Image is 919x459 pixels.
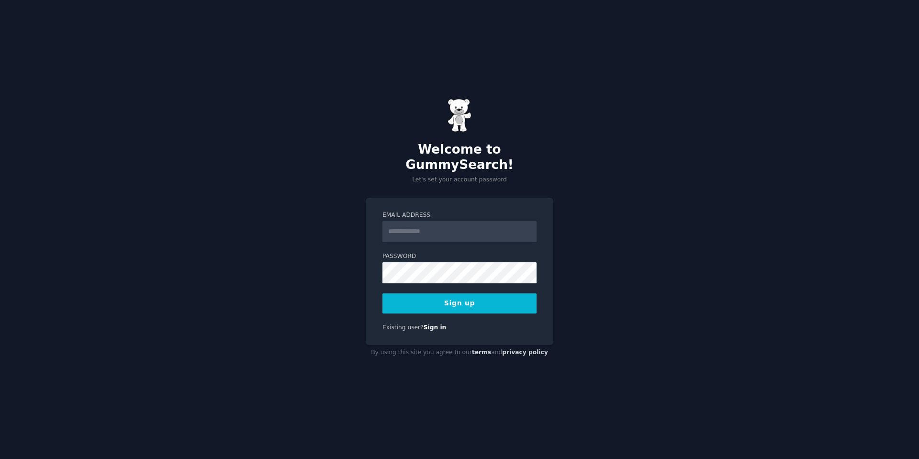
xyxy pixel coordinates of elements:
a: terms [472,349,491,356]
button: Sign up [382,293,537,313]
img: Gummy Bear [448,99,471,132]
label: Password [382,252,537,261]
p: Let's set your account password [366,176,553,184]
h2: Welcome to GummySearch! [366,142,553,172]
span: Existing user? [382,324,424,331]
a: privacy policy [502,349,548,356]
a: Sign in [424,324,447,331]
div: By using this site you agree to our and [366,345,553,360]
label: Email Address [382,211,537,220]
